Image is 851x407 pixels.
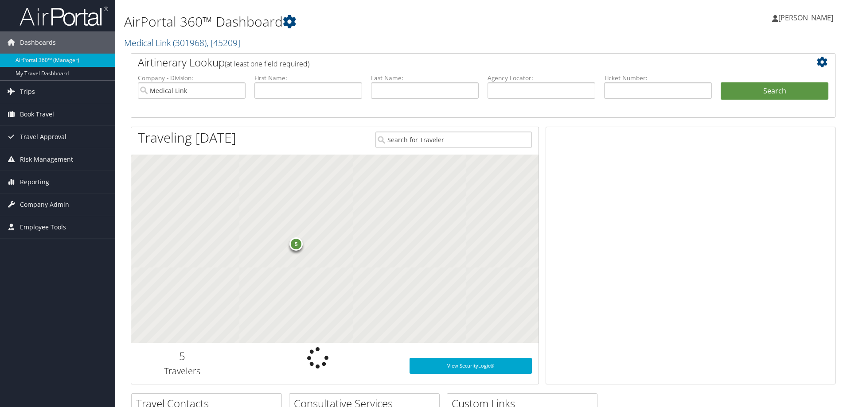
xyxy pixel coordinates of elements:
span: Dashboards [20,31,56,54]
label: Agency Locator: [488,74,595,82]
span: ( 301968 ) [173,37,207,49]
h2: 5 [138,349,226,364]
div: 5 [289,237,303,250]
h3: Travelers [138,365,226,377]
span: Reporting [20,171,49,193]
h2: Airtinerary Lookup [138,55,770,70]
span: [PERSON_NAME] [778,13,833,23]
input: Search for Traveler [375,132,532,148]
label: Ticket Number: [604,74,712,82]
span: , [ 45209 ] [207,37,240,49]
img: airportal-logo.png [20,6,108,27]
span: Trips [20,81,35,103]
button: Search [721,82,828,100]
span: Travel Approval [20,126,66,148]
label: First Name: [254,74,362,82]
label: Last Name: [371,74,479,82]
h1: AirPortal 360™ Dashboard [124,12,603,31]
a: Medical Link [124,37,240,49]
a: View SecurityLogic® [410,358,532,374]
span: Risk Management [20,148,73,171]
span: Book Travel [20,103,54,125]
h1: Traveling [DATE] [138,128,236,147]
span: Company Admin [20,194,69,216]
span: (at least one field required) [225,59,309,69]
a: [PERSON_NAME] [772,4,842,31]
span: Employee Tools [20,216,66,238]
label: Company - Division: [138,74,246,82]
